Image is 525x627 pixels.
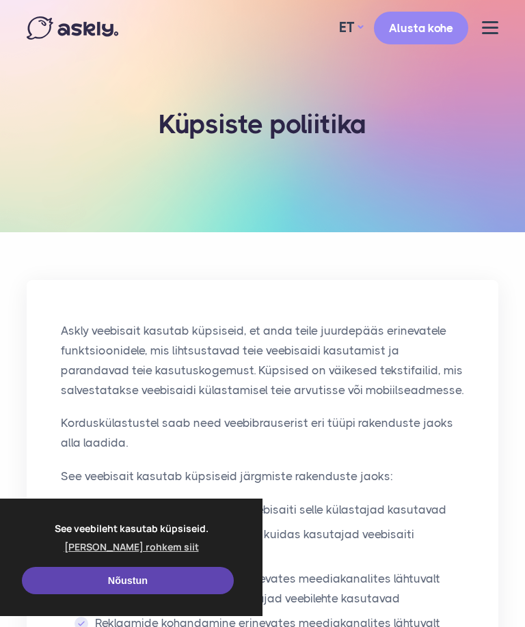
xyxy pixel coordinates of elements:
a: Nõustun [22,567,234,594]
a: ET [339,16,363,40]
span: Analüüs selle kohta, kuidas veebisaiti selle külastajad kasutavad [95,503,446,516]
h1: Küpsiste poliitika [68,109,457,140]
a: learn more about cookies [62,537,201,557]
span: Reklaamide kohandamine erinevates meediakanalites lähtuvalt sellest, kuidas veebilehe kasutajad v... [95,572,440,605]
p: See veebisait kasutab küpsiseid järgmiste rakenduste jaoks: [61,466,464,486]
span: See veebileht kasutab küpsiseid. [22,520,241,557]
p: Askly veebisait kasutab küpsiseid, et anda teile juurdepääs erinevatele funktsioonidele, mis liht... [61,321,464,400]
img: Askly [27,16,118,40]
p: Korduskülastustel saab need veebibrauserist eri tüüpi rakenduste jaoks alla laadida. [61,413,464,453]
a: Alusta kohe [374,12,468,45]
